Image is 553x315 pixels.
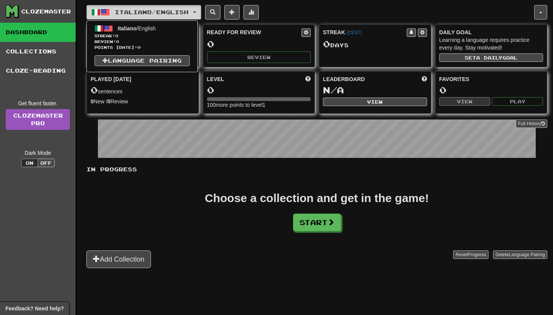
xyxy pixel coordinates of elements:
div: Clozemaster [21,8,71,15]
span: a daily [476,55,502,60]
button: Play [492,97,543,106]
span: N/A [323,85,344,95]
button: More stats [243,5,259,20]
button: Start [293,214,341,231]
span: Points [DATE]: 0 [94,45,190,50]
div: sentences [91,85,195,95]
div: Daily Goal [439,28,543,36]
button: Seta dailygoal [439,53,543,62]
button: Off [38,159,55,167]
button: Search sentences [205,5,220,20]
div: New / Review [91,98,195,105]
span: Played [DATE] [91,75,131,83]
span: Leaderboard [323,75,365,83]
a: Language Pairing [94,55,190,66]
span: Italiano [118,25,137,31]
div: 0 [207,39,311,49]
span: Open feedback widget [5,305,64,312]
div: Choose a collection and get in the game! [205,192,429,204]
button: On [21,159,38,167]
span: Italiano / English [115,9,189,15]
button: DeleteLanguage Pairing [493,250,547,259]
button: Full History [516,119,547,128]
span: Streak: [94,33,190,39]
span: Review: 0 [94,39,190,45]
div: 100 more points to level 1 [207,101,311,109]
span: 0 [91,85,98,95]
button: View [439,97,490,106]
button: Add sentence to collection [224,5,240,20]
span: 0 [323,38,330,49]
span: Level [207,75,224,83]
strong: 0 [108,98,111,104]
span: 0 [115,33,118,38]
div: Day s [323,39,427,49]
div: Learning a language requires practice every day. Stay motivated! [439,36,543,51]
div: Ready for Review [207,28,302,36]
div: Favorites [439,75,543,83]
div: 0 [207,85,311,95]
span: / English [118,25,156,31]
div: Dark Mode [6,149,70,157]
a: ClozemasterPro [6,109,70,130]
a: (CEST) [346,30,362,35]
span: Score more points to level up [305,75,311,83]
a: Italiano/EnglishStreak:0 Review:0Points [DATE]:0 [87,23,197,51]
div: 0 [439,85,543,95]
span: Language Pairing [509,252,545,257]
p: In Progress [86,166,547,173]
div: Streak [323,28,407,36]
span: Progress [468,252,486,257]
strong: 0 [91,98,94,104]
button: Add Collection [86,250,151,268]
span: This week in points, UTC [422,75,427,83]
button: Italiano/English [86,5,201,20]
button: Review [207,51,311,63]
button: View [323,98,427,106]
button: ResetProgress [453,250,488,259]
div: Get fluent faster. [6,99,70,107]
